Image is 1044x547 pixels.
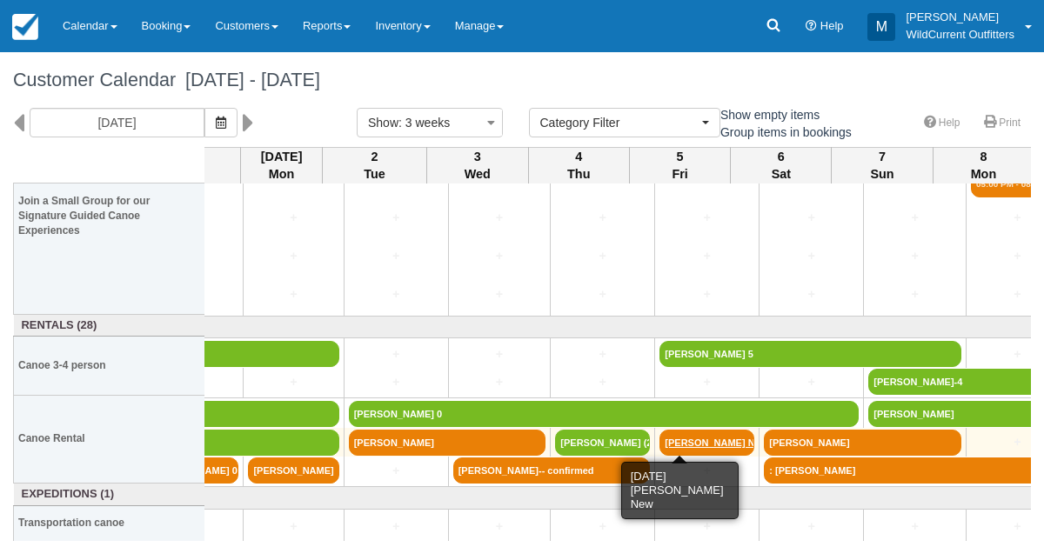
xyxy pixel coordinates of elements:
span: Category Filter [540,114,698,131]
th: 6 Sat [731,147,832,183]
a: [PERSON_NAME] New [659,430,754,456]
th: [DATE] Mon [241,147,323,183]
th: Transportation canoe [14,505,205,541]
p: WildCurrent Outfitters [906,26,1014,43]
a: + [764,373,859,391]
a: + [555,345,650,364]
a: + [349,285,444,304]
a: [PERSON_NAME] 0 [349,401,860,427]
a: Expeditions (1) [18,486,201,503]
a: + [248,373,338,391]
a: + [248,285,338,304]
span: Show [368,116,398,130]
label: Show empty items [700,102,831,128]
a: + [555,517,650,536]
a: + [555,209,650,227]
a: + [659,462,754,480]
a: [PERSON_NAME] [764,430,961,456]
a: + [659,209,754,227]
a: + [868,209,961,227]
a: + [453,373,546,391]
a: + [659,373,754,391]
span: Show empty items [700,108,833,120]
div: M [867,13,895,41]
a: + [868,517,961,536]
a: + [453,209,546,227]
span: Group items in bookings [700,125,866,137]
a: + [453,247,546,265]
i: Help [806,21,817,32]
th: 7 Sun [832,147,933,183]
a: Rentals (28) [18,317,201,334]
a: + [868,285,961,304]
a: + [659,247,754,265]
p: [PERSON_NAME] [906,9,1014,26]
th: 8 Mon [933,147,1034,183]
span: : 3 weeks [398,116,450,130]
a: + [248,247,338,265]
img: checkfront-main-nav-mini-logo.png [12,14,38,40]
span: [DATE] - [DATE] [176,69,320,90]
a: + [764,517,859,536]
a: + [453,285,546,304]
h1: Customer Calendar [13,70,1031,90]
th: 5 Fri [629,147,730,183]
th: 3 Wed [427,147,528,183]
a: + [349,517,444,536]
a: + [764,285,859,304]
button: Show: 3 weeks [357,108,503,137]
a: + [248,517,338,536]
a: + [349,345,444,364]
a: + [248,209,338,227]
a: + [349,209,444,227]
button: Category Filter [529,108,720,137]
a: [PERSON_NAME]-- confirmed [453,457,651,484]
span: Help [820,19,844,32]
a: [PERSON_NAME] (2) [555,430,650,456]
a: Help [913,110,971,136]
a: + [453,345,546,364]
a: + [349,373,444,391]
a: [PERSON_NAME] [349,430,546,456]
th: Canoe 3-4 person [14,337,205,396]
a: [PERSON_NAME] 5 [659,341,961,367]
a: + [764,247,859,265]
a: + [349,462,444,480]
th: 2 Tue [323,147,427,183]
th: Join a Small Group for our Signature Guided Canoe Experiences [14,118,205,314]
a: + [555,373,650,391]
a: + [555,247,650,265]
th: 4 Thu [528,147,629,183]
a: + [764,209,859,227]
a: Print [974,110,1031,136]
label: Group items in bookings [700,119,863,145]
a: + [349,247,444,265]
th: Canoe Rental [14,396,205,484]
a: + [659,517,754,536]
a: + [659,285,754,304]
a: [PERSON_NAME] [248,457,338,484]
a: + [453,517,546,536]
a: + [555,285,650,304]
a: + [868,247,961,265]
